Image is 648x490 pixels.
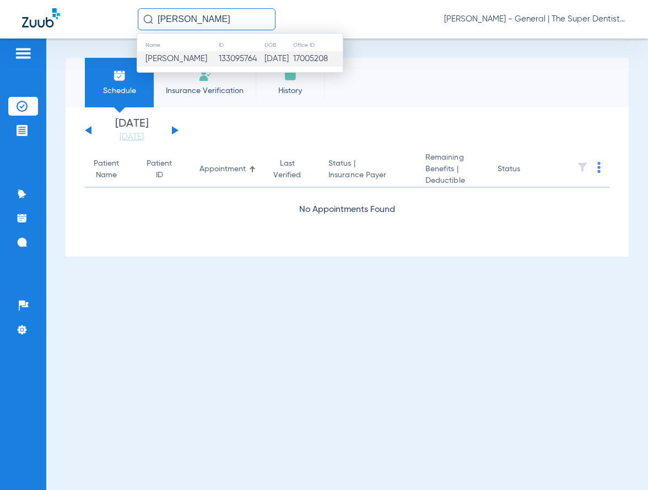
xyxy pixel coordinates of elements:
[273,158,301,181] div: Last Verified
[162,85,247,96] span: Insurance Verification
[94,158,119,181] div: Patient Name
[264,39,293,51] th: DOB
[93,85,145,96] span: Schedule
[137,39,218,51] th: Name
[264,85,316,96] span: History
[218,51,264,67] td: 133095764
[273,158,311,181] div: Last Verified
[14,47,32,60] img: hamburger-icon
[147,158,172,181] div: Patient ID
[597,162,601,173] img: group-dot-blue.svg
[94,158,129,181] div: Patient Name
[99,118,165,143] li: [DATE]
[22,8,60,28] img: Zuub Logo
[293,39,343,51] th: Office ID
[264,51,293,67] td: [DATE]
[577,162,588,173] img: filter.svg
[284,69,297,82] img: History
[293,51,343,67] td: 17005208
[320,152,417,188] th: Status |
[417,152,489,188] th: Remaining Benefits |
[198,69,212,82] img: Manual Insurance Verification
[138,8,276,30] input: Search for patients
[218,39,264,51] th: ID
[199,164,246,175] div: Appointment
[143,14,153,24] img: Search Icon
[85,203,609,217] div: No Appointments Found
[145,55,207,63] span: [PERSON_NAME]
[425,175,480,187] span: Deductible
[444,14,626,25] span: [PERSON_NAME] - General | The Super Dentists
[489,152,563,188] th: Status
[593,437,648,490] iframe: Chat Widget
[328,170,408,181] span: Insurance Payer
[99,132,165,143] a: [DATE]
[113,69,126,82] img: Schedule
[199,164,256,175] div: Appointment
[147,158,182,181] div: Patient ID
